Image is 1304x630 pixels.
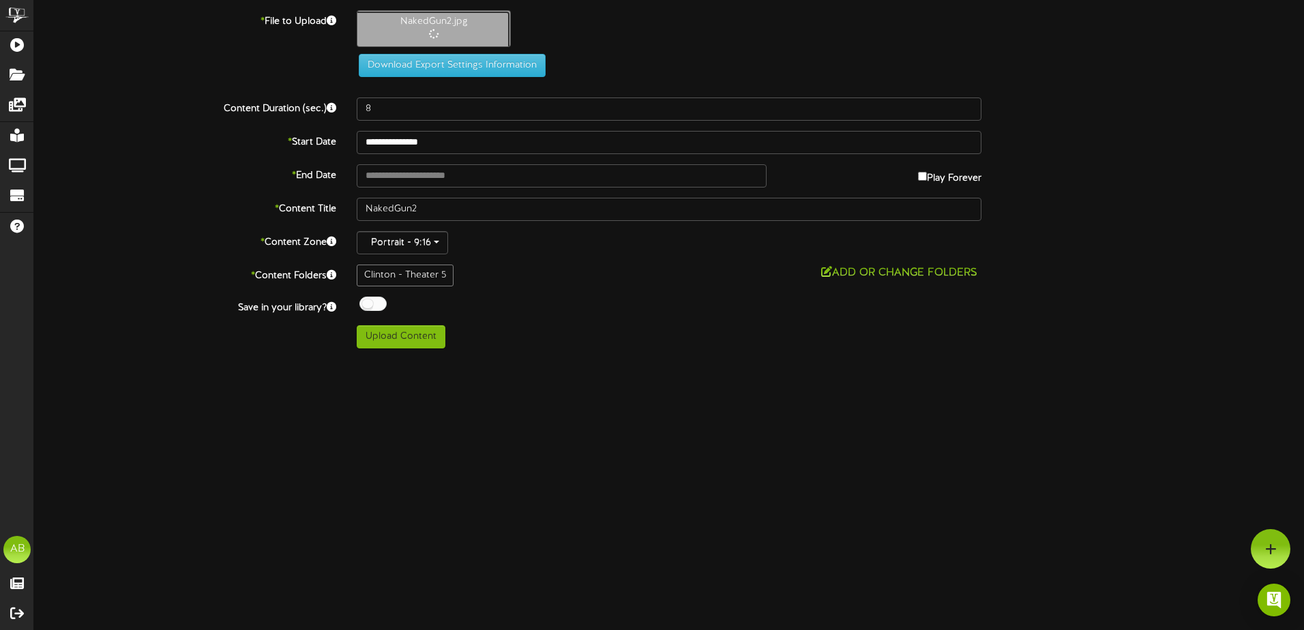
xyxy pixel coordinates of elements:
label: End Date [24,164,346,183]
input: Play Forever [918,172,927,181]
a: Download Export Settings Information [352,60,546,70]
input: Title of this Content [357,198,981,221]
label: Play Forever [918,164,981,185]
label: File to Upload [24,10,346,29]
button: Download Export Settings Information [359,54,546,77]
label: Content Title [24,198,346,216]
label: Save in your library? [24,297,346,315]
label: Content Folders [24,265,346,283]
div: Open Intercom Messenger [1258,584,1290,616]
label: Start Date [24,131,346,149]
label: Content Zone [24,231,346,250]
button: Upload Content [357,325,445,348]
div: AB [3,536,31,563]
button: Portrait - 9:16 [357,231,448,254]
label: Content Duration (sec.) [24,97,346,116]
div: Clinton - Theater 5 [357,265,454,286]
button: Add or Change Folders [817,265,981,282]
